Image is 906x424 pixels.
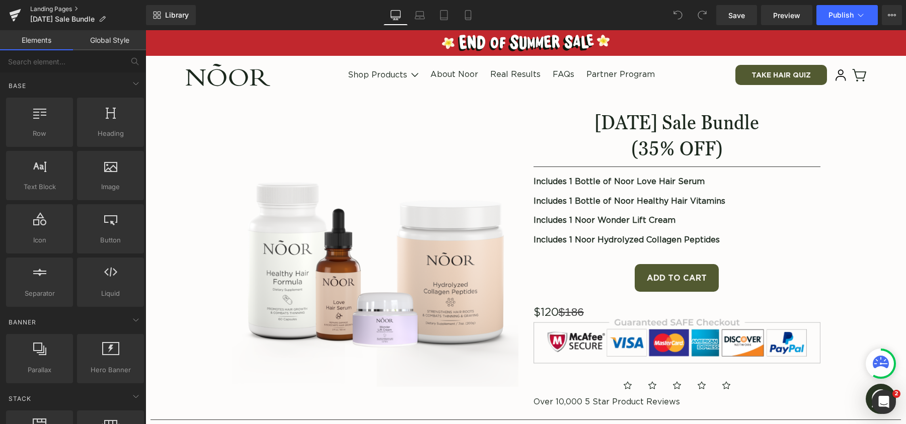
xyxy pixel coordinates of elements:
[8,394,32,403] span: Stack
[80,128,141,139] span: Heading
[37,30,129,60] a: Noor Hair
[388,147,559,155] strong: Includes 1 Bottle of Noor Love Hair Serum
[606,40,665,50] span: Take Hair Quiz
[773,10,800,21] span: Preview
[892,390,900,398] span: 2
[40,34,125,56] img: Noor Hair
[80,288,141,299] span: Liquid
[441,40,509,48] a: Partner Program
[30,15,95,23] span: [DATE] Sale Bundle
[720,354,750,384] div: Messenger Dummy Widget
[9,288,70,299] span: Separator
[728,10,745,21] span: Save
[9,235,70,245] span: Icon
[165,11,189,20] span: Library
[456,5,480,25] a: Mobile
[882,5,902,25] button: More
[285,40,333,48] a: About Noor
[8,81,27,91] span: Base
[590,35,682,55] a: Take Hair Quiz
[8,317,37,327] span: Banner
[668,5,688,25] button: Undo
[73,30,146,50] a: Global Style
[30,5,146,13] a: Landing Pages
[388,206,574,214] strong: Includes 1 Noor Hydrolyzed Collagen Peptides
[296,4,464,21] img: sale
[9,182,70,192] span: Text Block
[202,40,266,50] a: Shop Products
[80,365,141,375] span: Hero Banner
[692,5,712,25] button: Redo
[345,40,395,48] a: Real Results
[828,11,854,19] span: Publish
[146,5,196,25] a: New Library
[9,128,70,139] span: Row
[388,167,580,175] strong: Includes 1 Bottle of Noor Healthy Hair Vitamins
[872,390,896,414] iframe: Intercom live chat
[432,5,456,25] a: Tablet
[408,5,432,25] a: Laptop
[384,5,408,25] a: Desktop
[761,5,812,25] a: Preview
[407,40,429,48] a: FAQs
[816,5,878,25] button: Publish
[9,365,70,375] span: Parallax
[388,105,675,131] h1: (35% OFF)
[80,182,141,192] span: Image
[388,186,530,194] strong: Includes 1 Noor Wonder Lift Cream
[80,235,141,245] span: Button
[388,367,675,377] p: Over 10,000 5 Star Product Reviews
[489,234,573,262] button: Add To Cart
